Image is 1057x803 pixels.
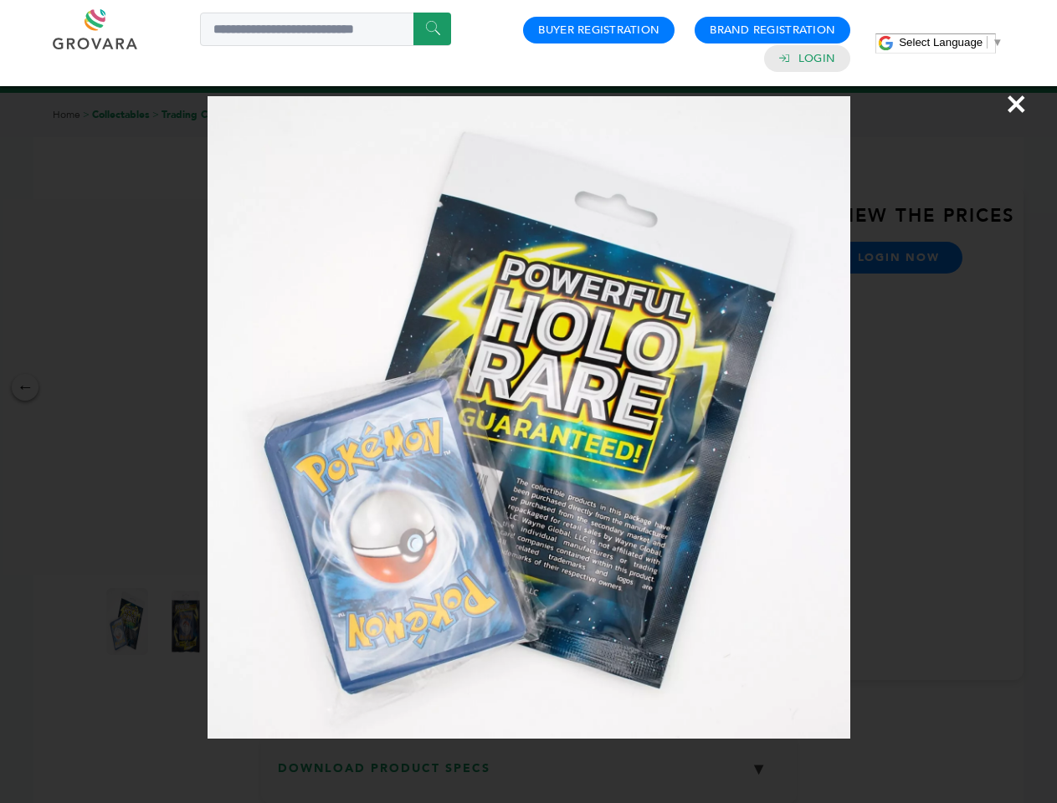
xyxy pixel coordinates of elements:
[798,51,835,66] a: Login
[899,36,1003,49] a: Select Language​
[538,23,659,38] a: Buyer Registration
[899,36,983,49] span: Select Language
[710,23,835,38] a: Brand Registration
[992,36,1003,49] span: ▼
[208,96,850,739] img: Image Preview
[200,13,451,46] input: Search a product or brand...
[987,36,988,49] span: ​
[1005,80,1028,127] span: ×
